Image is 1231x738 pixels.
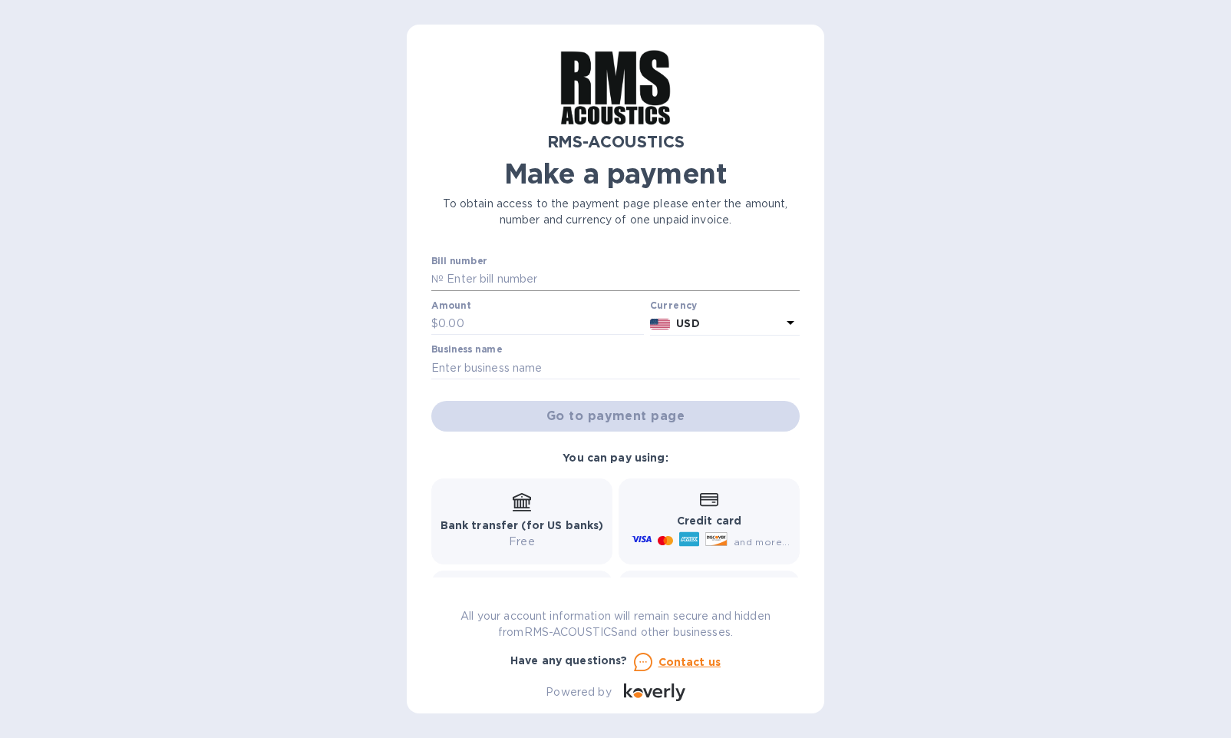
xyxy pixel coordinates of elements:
[658,656,721,668] u: Contact us
[650,300,698,311] b: Currency
[431,301,470,310] label: Amount
[677,515,741,527] b: Credit card
[441,534,604,550] p: Free
[431,257,487,266] label: Bill number
[441,519,604,531] b: Bank transfer (for US banks)
[444,268,800,291] input: Enter bill number
[734,536,790,548] span: and more...
[438,313,644,336] input: 0.00
[546,684,611,700] p: Powered by
[431,157,800,190] h1: Make a payment
[431,271,444,287] p: №
[431,608,800,640] p: All your account information will remain secure and hidden from RMS-ACOUSTICS and other businesses.
[431,196,800,228] p: To obtain access to the payment page please enter the amount, number and currency of one unpaid i...
[650,319,671,329] img: USD
[510,654,628,667] b: Have any questions?
[563,452,668,464] b: You can pay using:
[431,316,438,332] p: $
[547,132,685,151] b: RMS-ACOUSTICS
[431,356,800,379] input: Enter business name
[431,346,502,355] label: Business name
[676,317,699,329] b: USD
